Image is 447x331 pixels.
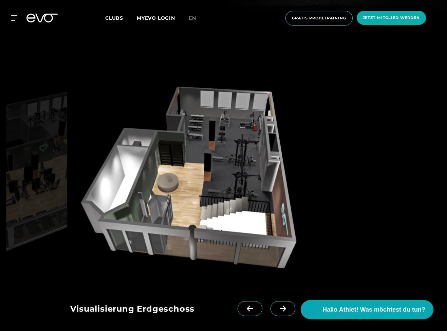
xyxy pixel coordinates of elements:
a: MYEVO LOGIN [137,15,175,21]
span: Clubs [105,15,123,21]
a: en [189,14,204,22]
span: Hallo Athlet! Was möchtest du tun? [322,305,425,314]
img: evofitness [70,75,315,285]
img: evofitness [6,75,68,285]
span: Gratis Probetraining [292,15,346,21]
span: en [189,15,196,21]
button: Hallo Athlet! Was möchtest du tun? [301,300,433,319]
div: Visualisierung Erdgeschoss [70,301,238,318]
a: Jetzt Mitglied werden [355,11,428,25]
a: Clubs [105,15,137,21]
a: Gratis Probetraining [283,11,355,25]
span: Jetzt Mitglied werden [363,15,420,21]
